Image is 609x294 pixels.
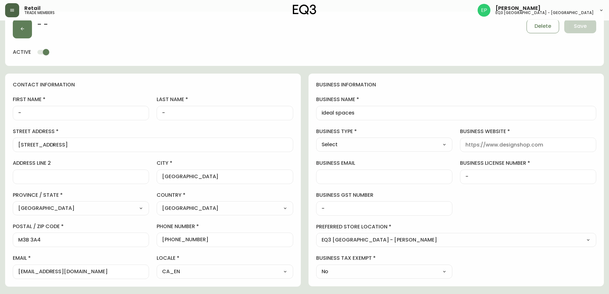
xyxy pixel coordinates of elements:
[157,192,293,199] label: country
[293,4,316,15] img: logo
[316,223,597,230] label: preferred store location
[13,81,293,88] h4: contact information
[527,19,559,33] button: Delete
[460,160,596,167] label: business license number
[13,255,149,262] label: email
[13,96,149,103] label: first name
[24,11,55,15] h5: trade members
[496,6,541,11] span: [PERSON_NAME]
[496,11,594,15] h5: eq3 [GEOGRAPHIC_DATA] - [GEOGRAPHIC_DATA]
[13,160,149,167] label: address line 2
[157,255,293,262] label: locale
[465,142,591,148] input: https://www.designshop.com
[316,160,452,167] label: business email
[316,81,597,88] h4: business information
[478,4,490,17] img: edb0eb29d4ff191ed42d19acdf48d771
[13,223,149,230] label: postal / zip code
[316,255,452,262] label: business tax exempt
[13,192,149,199] label: province / state
[157,160,293,167] label: city
[316,96,597,103] label: business name
[24,6,41,11] span: Retail
[316,192,452,199] label: business gst number
[157,96,293,103] label: last name
[157,223,293,230] label: phone number
[13,128,293,135] label: street address
[13,49,31,56] h4: active
[316,128,452,135] label: business type
[37,19,48,33] h2: - -
[535,23,551,30] span: Delete
[460,128,596,135] label: business website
